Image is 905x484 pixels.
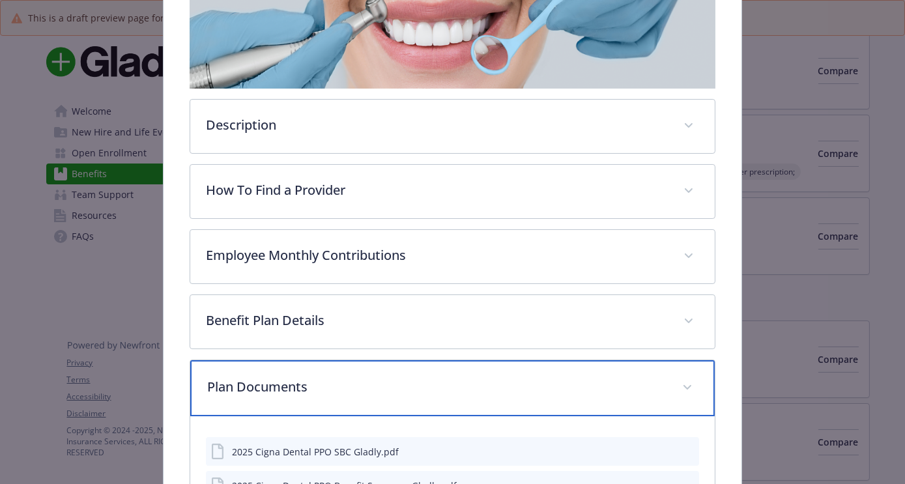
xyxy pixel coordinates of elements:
[206,180,668,200] p: How To Find a Provider
[207,377,667,397] p: Plan Documents
[232,445,399,459] div: 2025 Cigna Dental PPO SBC Gladly.pdf
[190,165,715,218] div: How To Find a Provider
[190,100,715,153] div: Description
[206,246,668,265] p: Employee Monthly Contributions
[190,295,715,349] div: Benefit Plan Details
[190,360,715,416] div: Plan Documents
[206,115,668,135] p: Description
[682,445,694,459] button: preview file
[190,230,715,283] div: Employee Monthly Contributions
[206,311,668,330] p: Benefit Plan Details
[661,445,672,459] button: download file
